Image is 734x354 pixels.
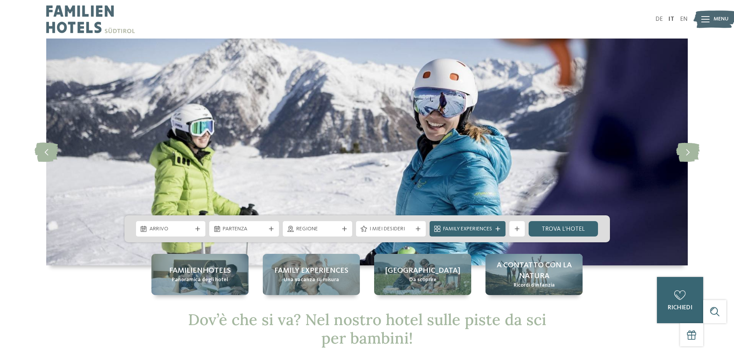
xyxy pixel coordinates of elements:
a: trova l’hotel [529,221,598,237]
span: I miei desideri [370,225,412,233]
img: Hotel sulle piste da sci per bambini: divertimento senza confini [46,39,688,265]
span: Arrivo [149,225,192,233]
span: Family experiences [274,265,348,276]
span: Familienhotels [169,265,231,276]
span: Partenza [223,225,265,233]
span: Regione [296,225,339,233]
span: richiedi [668,305,692,311]
span: Family Experiences [443,225,492,233]
a: richiedi [657,277,703,323]
a: Hotel sulle piste da sci per bambini: divertimento senza confini A contatto con la natura Ricordi... [485,254,583,295]
span: Panoramica degli hotel [172,276,228,284]
a: Hotel sulle piste da sci per bambini: divertimento senza confini [GEOGRAPHIC_DATA] Da scoprire [374,254,471,295]
span: Una vacanza su misura [284,276,339,284]
span: Dov’è che si va? Nel nostro hotel sulle piste da sci per bambini! [188,310,546,348]
span: A contatto con la natura [493,260,575,282]
span: Menu [714,15,729,23]
span: [GEOGRAPHIC_DATA] [385,265,460,276]
a: DE [655,16,663,22]
a: IT [668,16,674,22]
a: Hotel sulle piste da sci per bambini: divertimento senza confini Familienhotels Panoramica degli ... [151,254,249,295]
a: Hotel sulle piste da sci per bambini: divertimento senza confini Family experiences Una vacanza s... [263,254,360,295]
span: Da scoprire [409,276,437,284]
span: Ricordi d’infanzia [514,282,555,289]
a: EN [680,16,688,22]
